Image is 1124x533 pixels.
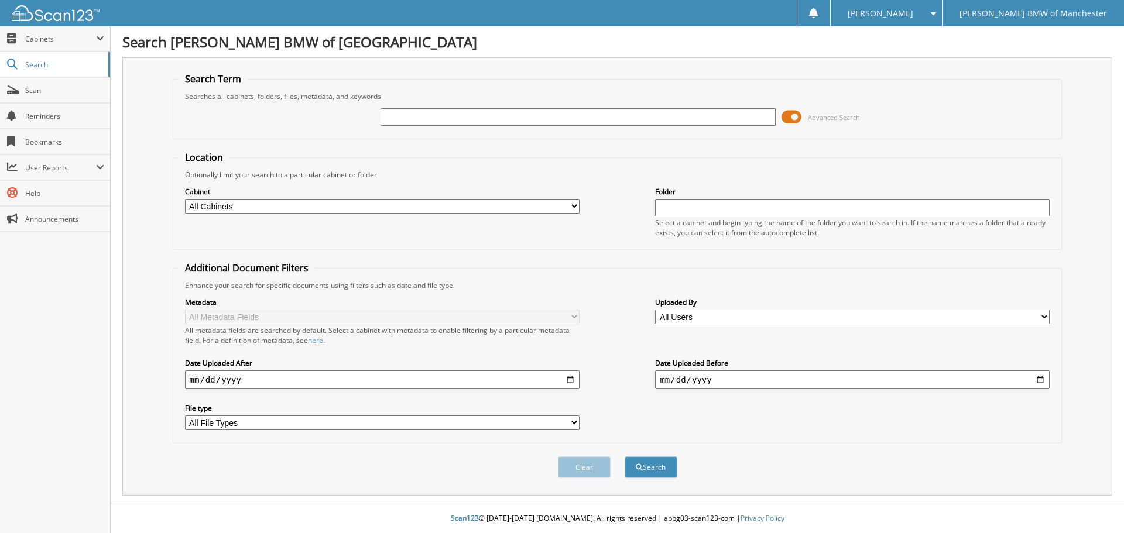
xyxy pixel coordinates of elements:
div: Select a cabinet and begin typing the name of the folder you want to search in. If the name match... [655,218,1050,238]
label: Cabinet [185,187,580,197]
span: [PERSON_NAME] [848,10,913,17]
button: Clear [558,456,611,478]
span: Cabinets [25,34,96,44]
div: © [DATE]-[DATE] [DOMAIN_NAME]. All rights reserved | appg03-scan123-com | [111,504,1124,533]
legend: Additional Document Filters [179,262,314,274]
input: start [185,370,580,389]
span: Scan [25,85,104,95]
button: Search [625,456,677,478]
h1: Search [PERSON_NAME] BMW of [GEOGRAPHIC_DATA] [122,32,1112,51]
img: scan123-logo-white.svg [12,5,100,21]
label: Metadata [185,297,580,307]
span: [PERSON_NAME] BMW of Manchester [959,10,1107,17]
div: Optionally limit your search to a particular cabinet or folder [179,170,1056,180]
legend: Location [179,151,229,164]
a: Privacy Policy [741,513,784,523]
label: Date Uploaded Before [655,358,1050,368]
span: Bookmarks [25,137,104,147]
input: end [655,370,1050,389]
label: File type [185,403,580,413]
span: Reminders [25,111,104,121]
span: Scan123 [451,513,479,523]
a: here [308,335,323,345]
span: Advanced Search [808,113,860,122]
span: User Reports [25,163,96,173]
label: Folder [655,187,1050,197]
div: Searches all cabinets, folders, files, metadata, and keywords [179,91,1056,101]
div: Enhance your search for specific documents using filters such as date and file type. [179,280,1056,290]
span: Announcements [25,214,104,224]
span: Help [25,188,104,198]
label: Uploaded By [655,297,1050,307]
legend: Search Term [179,73,247,85]
span: Search [25,60,102,70]
div: All metadata fields are searched by default. Select a cabinet with metadata to enable filtering b... [185,325,580,345]
label: Date Uploaded After [185,358,580,368]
